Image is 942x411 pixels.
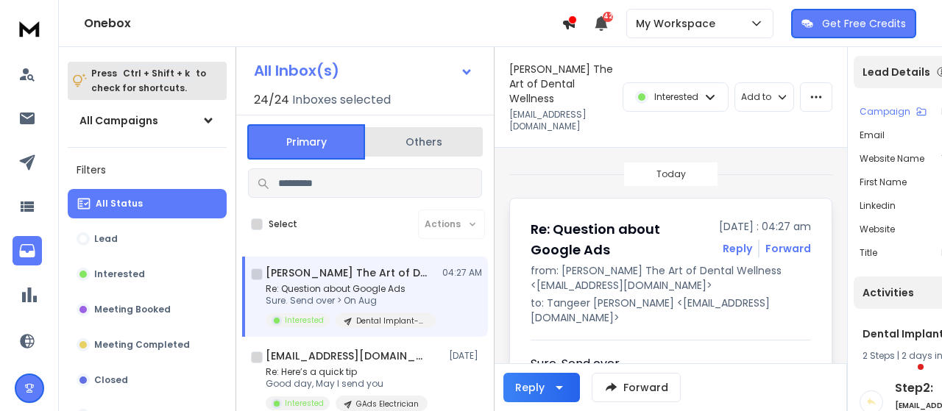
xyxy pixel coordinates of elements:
p: Interested [654,91,698,103]
button: Campaign [860,106,927,118]
label: Select [269,218,297,230]
span: 42 [603,12,613,22]
button: All Status [68,189,227,218]
h3: Inboxes selected [292,91,391,109]
p: Website Name [860,153,924,165]
p: [EMAIL_ADDRESS][DOMAIN_NAME] [509,109,614,132]
button: Others [365,126,483,158]
p: Interested [94,268,145,280]
p: Closed [94,374,128,386]
p: Today [656,168,686,180]
p: [DATE] [449,350,482,362]
button: Reply [503,373,580,402]
p: GAds Electrician [356,399,419,410]
p: 04:27 AM [442,267,482,279]
p: from: [PERSON_NAME] The Art of Dental Wellness <[EMAIL_ADDRESS][DOMAIN_NAME]> [531,263,811,293]
p: title [860,247,877,259]
p: Interested [285,398,324,409]
p: Campaign [860,106,910,118]
h1: [PERSON_NAME] The Art of Dental Wellness [509,62,614,106]
h1: All Inbox(s) [254,63,339,78]
p: Interested [285,315,324,326]
button: Forward [592,373,681,402]
p: Good day, May I send you [266,378,428,390]
p: Add to [741,91,771,103]
button: Lead [68,224,227,254]
span: 2 Steps [863,349,895,362]
p: Re: Question about Google Ads [266,283,436,295]
p: All Status [96,198,143,210]
p: Sure. Send over > On Aug [266,295,436,307]
p: linkedin [860,200,896,212]
h1: [EMAIL_ADDRESS][DOMAIN_NAME] [266,349,428,363]
p: Email [860,129,885,141]
button: All Campaigns [68,106,227,135]
button: Interested [68,260,227,289]
h1: Re: Question about Google Ads [531,219,710,260]
p: Re: Here’s a quick tip [266,366,428,378]
div: Forward [765,241,811,256]
p: Meeting Completed [94,339,190,351]
p: Dental Implant-Ads [356,315,427,326]
p: My Workspace [636,16,721,31]
p: to: Tangeer [PERSON_NAME] <[EMAIL_ADDRESS][DOMAIN_NAME]> [531,296,811,325]
h1: [PERSON_NAME] The Art of Dental Wellness [266,265,428,280]
button: Primary [247,124,365,160]
button: Closed [68,365,227,395]
button: Meeting Completed [68,330,227,360]
button: Reply [723,241,752,256]
h1: All Campaigns [79,113,158,128]
p: Lead Details [863,65,930,79]
div: Sure. Send over [531,355,799,373]
p: website [860,224,895,235]
span: Ctrl + Shift + k [121,65,192,82]
div: Reply [515,380,545,395]
span: 24 / 24 [254,91,289,109]
button: Get Free Credits [791,9,916,38]
p: First Name [860,176,907,188]
p: [DATE] : 04:27 am [719,219,811,234]
p: Get Free Credits [822,16,906,31]
p: Lead [94,233,118,245]
p: Press to check for shortcuts. [91,66,206,96]
h3: Filters [68,160,227,180]
button: Meeting Booked [68,295,227,324]
h1: Onebox [84,15,562,32]
iframe: Intercom live chat [888,360,924,396]
p: Meeting Booked [94,304,171,315]
img: logo [15,15,44,42]
button: All Inbox(s) [242,56,485,85]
